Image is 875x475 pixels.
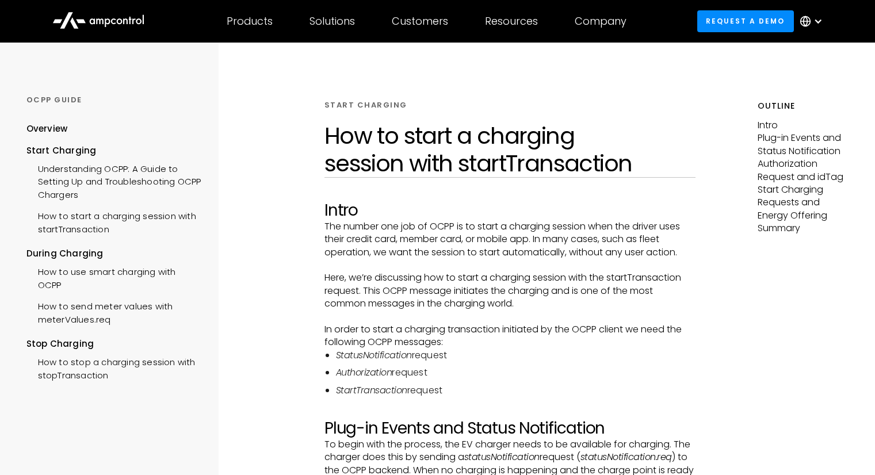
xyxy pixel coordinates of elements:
[336,384,696,397] li: request
[26,95,201,105] div: OCPP GUIDE
[26,144,201,157] div: Start Charging
[485,15,538,28] div: Resources
[26,294,201,329] a: How to send meter values with meterValues.req
[26,122,68,135] div: Overview
[758,100,849,112] h5: Outline
[227,15,273,28] div: Products
[26,260,201,294] a: How to use smart charging with OCPP
[324,259,696,271] p: ‍
[697,10,794,32] a: Request a demo
[580,450,672,463] em: statusNotification.req
[26,350,201,385] a: How to stop a charging session with stopTransaction
[324,220,696,259] p: The number one job of OCPP is to start a charging session when the driver uses their credit card,...
[310,15,355,28] div: Solutions
[464,450,540,463] em: statusNotification
[758,158,849,183] p: Authorization Request and idTag
[336,366,392,379] em: Authorization
[26,247,201,260] div: During Charging
[26,122,68,144] a: Overview
[758,183,849,222] p: Start Charging Requests and Energy Offering
[758,132,849,158] p: Plug-in Events and Status Notification
[324,419,696,438] h2: Plug-in Events and Status Notification
[392,15,448,28] div: Customers
[26,204,201,239] a: How to start a charging session with startTransaction
[336,348,412,362] em: StatusNotification
[324,100,407,110] div: START CHARGING
[575,15,626,28] div: Company
[324,406,696,419] p: ‍
[324,122,696,177] h1: How to start a charging session with startTransaction
[324,311,696,323] p: ‍
[336,366,696,379] li: request
[26,157,201,204] a: Understanding OCPP: A Guide to Setting Up and Troubleshooting OCPP Chargers
[758,222,849,235] p: Summary
[324,201,696,220] h2: Intro
[26,338,201,350] div: Stop Charging
[324,323,696,349] p: In order to start a charging transaction initiated by the OCPP client we need the following OCPP ...
[336,349,696,362] li: request
[324,271,696,310] p: Here, we’re discussing how to start a charging session with the startTransaction request. This OC...
[336,384,407,397] em: StartTransaction
[758,119,849,132] p: Intro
